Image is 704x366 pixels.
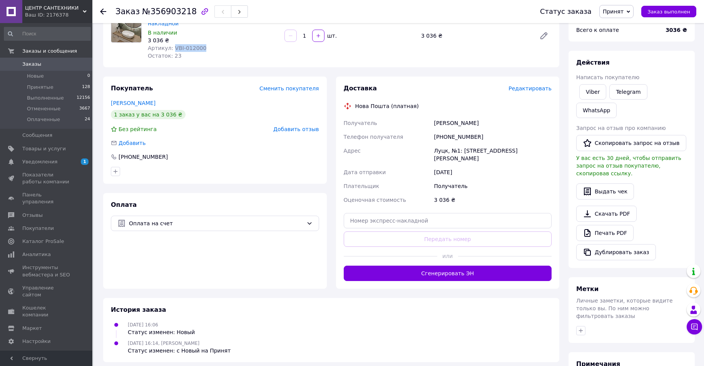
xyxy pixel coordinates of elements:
[344,134,403,140] span: Телефон получателя
[27,95,64,101] span: Выполненные
[82,84,90,91] span: 128
[576,155,681,176] span: У вас есть 30 дней, чтобы отправить запрос на отзыв покупателю, скопировав ссылку.
[576,225,634,241] a: Печать PDF
[111,306,166,313] span: История заказа
[353,102,421,110] div: Нова Пошта (платная)
[27,84,54,91] span: Принятые
[22,145,66,152] span: Товары и услуги
[579,84,606,100] a: Viber
[344,120,377,126] span: Получатель
[576,298,673,319] span: Личные заметки, которые видите только вы. По ним можно фильтровать заказы
[508,85,552,91] span: Редактировать
[576,183,634,200] button: Выдать чек
[148,37,278,44] div: 3 036 ₴
[609,84,647,100] a: Telegram
[87,73,90,80] span: 0
[576,103,617,118] a: WhatsApp
[77,95,90,101] span: 12156
[111,100,156,106] a: [PERSON_NAME]
[325,32,338,40] div: шт.
[148,45,206,51] span: Артикул: VBI-012000
[344,148,361,154] span: Адрес
[27,73,44,80] span: Новые
[25,12,92,18] div: Ваш ID: 2176378
[128,347,231,354] div: Статус изменен: с Новый на Принят
[22,304,71,318] span: Кошелек компании
[603,8,624,15] span: Принят
[433,144,553,165] div: Луцк, №1: [STREET_ADDRESS][PERSON_NAME]
[344,85,377,92] span: Доставка
[22,264,71,278] span: Инструменты вебмастера и SEO
[118,153,169,161] div: [PHONE_NUMBER]
[22,61,41,68] span: Заказы
[27,116,60,123] span: Оплаченные
[433,193,553,207] div: 3 036 ₴
[148,30,177,36] span: В наличии
[148,53,182,59] span: Остаток: 23
[540,8,592,15] div: Статус заказа
[22,191,71,205] span: Панель управления
[22,325,42,332] span: Маркет
[536,28,552,43] a: Редактировать
[344,169,386,175] span: Дата отправки
[418,30,533,41] div: 3 036 ₴
[344,197,406,203] span: Оценочная стоимость
[27,105,60,112] span: Отмененные
[115,7,140,16] span: Заказ
[433,130,553,144] div: [PHONE_NUMBER]
[273,126,319,132] span: Добавить отзыв
[433,179,553,193] div: Получатель
[22,212,43,219] span: Отзывы
[259,85,319,91] span: Сменить покупателя
[129,219,303,228] span: Оплата на счет
[576,59,610,66] span: Действия
[666,27,687,33] b: 3036 ₴
[647,9,690,15] span: Заказ выполнен
[85,116,90,123] span: 24
[576,125,666,131] span: Запрос на отзыв про компанию
[128,328,195,336] div: Статус изменен: Новый
[81,158,89,165] span: 1
[22,171,71,185] span: Показатели работы компании
[79,105,90,112] span: 3667
[22,251,51,258] span: Аналитика
[111,110,186,119] div: 1 заказ у вас на 3 036 ₴
[344,213,552,228] input: Номер экспресс-накладной
[128,322,158,328] span: [DATE] 16:06
[433,165,553,179] div: [DATE]
[142,7,197,16] span: №356903218
[22,284,71,298] span: Управление сайтом
[100,8,106,15] div: Вернуться назад
[111,201,137,208] span: Оплата
[148,13,271,27] a: Умывальник (раковина) VBI MODENA WHITE накладной
[433,116,553,130] div: [PERSON_NAME]
[576,74,639,80] span: Написать покупателю
[128,341,199,346] span: [DATE] 16:14, [PERSON_NAME]
[576,27,619,33] span: Всего к оплате
[576,206,637,222] a: Скачать PDF
[22,158,57,165] span: Уведомления
[344,266,552,281] button: Сгенерировать ЭН
[119,140,145,146] span: Добавить
[687,319,702,334] button: Чат с покупателем
[22,338,50,345] span: Настройки
[344,183,380,189] span: Плательщик
[641,6,696,17] button: Заказ выполнен
[576,285,599,293] span: Метки
[22,225,54,232] span: Покупатели
[111,12,141,42] img: Умывальник (раковина) VBI MODENA WHITE накладной
[4,27,91,41] input: Поиск
[119,126,157,132] span: Без рейтинга
[22,132,52,139] span: Сообщения
[22,48,77,55] span: Заказы и сообщения
[576,244,656,260] button: Дублировать заказ
[22,238,64,245] span: Каталог ProSale
[25,5,83,12] span: ЦЕНТР САНТЕХНИКИ
[437,252,458,260] span: или
[111,85,153,92] span: Покупатель
[576,135,686,151] button: Скопировать запрос на отзыв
